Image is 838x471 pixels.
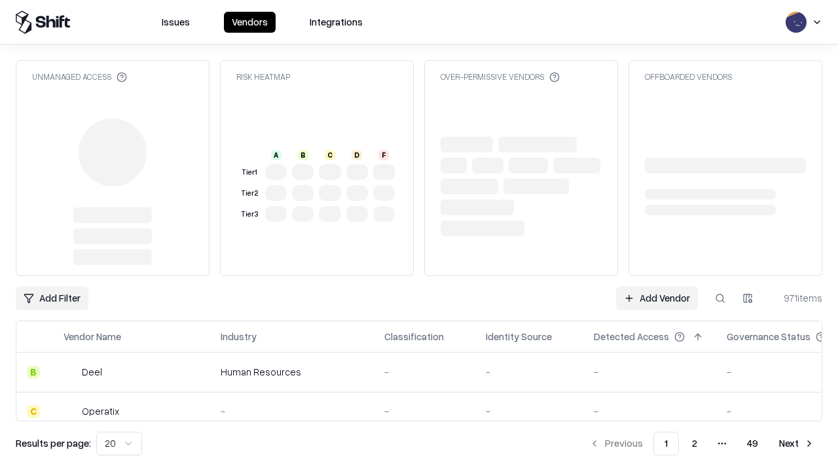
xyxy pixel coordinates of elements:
div: C [27,405,40,418]
div: Industry [221,330,257,343]
div: Unmanaged Access [32,71,127,82]
div: - [384,404,465,418]
div: Detected Access [594,330,669,343]
div: Offboarded Vendors [645,71,732,82]
button: Issues [154,12,198,33]
div: A [271,150,282,160]
div: Vendor Name [64,330,121,343]
div: Tier 1 [239,167,260,178]
img: Operatix [64,405,77,418]
button: Next [771,432,822,455]
div: F [378,150,389,160]
div: Tier 2 [239,188,260,199]
div: Human Resources [221,365,363,379]
div: - [594,365,706,379]
button: 1 [653,432,679,455]
nav: pagination [581,432,822,455]
div: Risk Heatmap [236,71,290,82]
div: Deel [82,365,102,379]
button: Vendors [224,12,276,33]
div: - [384,365,465,379]
div: C [325,150,335,160]
div: Over-Permissive Vendors [441,71,560,82]
div: - [594,404,706,418]
div: - [221,404,363,418]
a: Add Vendor [616,287,698,310]
div: D [352,150,362,160]
div: - [486,404,573,418]
div: Tier 3 [239,209,260,220]
div: Governance Status [727,330,811,343]
div: Operatix [82,404,119,418]
button: 2 [682,432,708,455]
div: B [298,150,308,160]
p: Results per page: [16,436,91,450]
div: - [486,365,573,379]
div: B [27,366,40,379]
div: Identity Source [486,330,552,343]
div: Classification [384,330,444,343]
button: Add Filter [16,287,88,310]
div: 971 items [770,291,822,305]
button: 49 [737,432,769,455]
img: Deel [64,366,77,379]
button: Integrations [302,12,371,33]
